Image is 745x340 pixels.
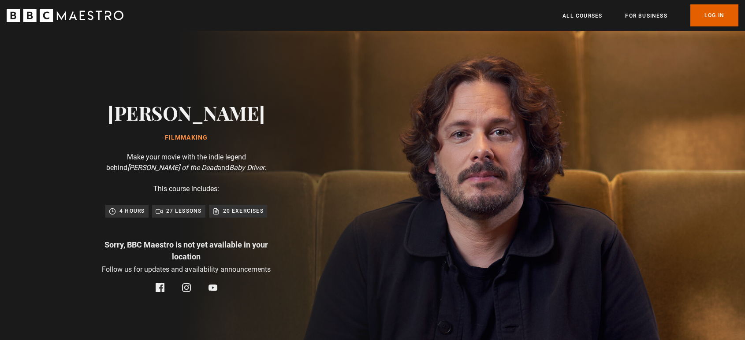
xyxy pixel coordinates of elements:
p: 4 hours [119,207,145,215]
a: For business [625,11,667,20]
a: Log In [690,4,738,26]
i: [PERSON_NAME] of the Dead [127,163,217,172]
p: 27 lessons [166,207,202,215]
a: All Courses [562,11,602,20]
nav: Primary [562,4,738,26]
i: Baby Driver [229,163,264,172]
h1: Filmmaking [108,134,265,141]
p: Make your movie with the indie legend behind and . [98,152,275,173]
p: Sorry, BBC Maestro is not yet available in your location [98,239,275,262]
p: Follow us for updates and availability announcements [102,264,271,275]
svg: BBC Maestro [7,9,123,22]
p: 20 exercises [223,207,264,215]
h2: [PERSON_NAME] [108,101,265,124]
p: This course includes: [153,184,219,194]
